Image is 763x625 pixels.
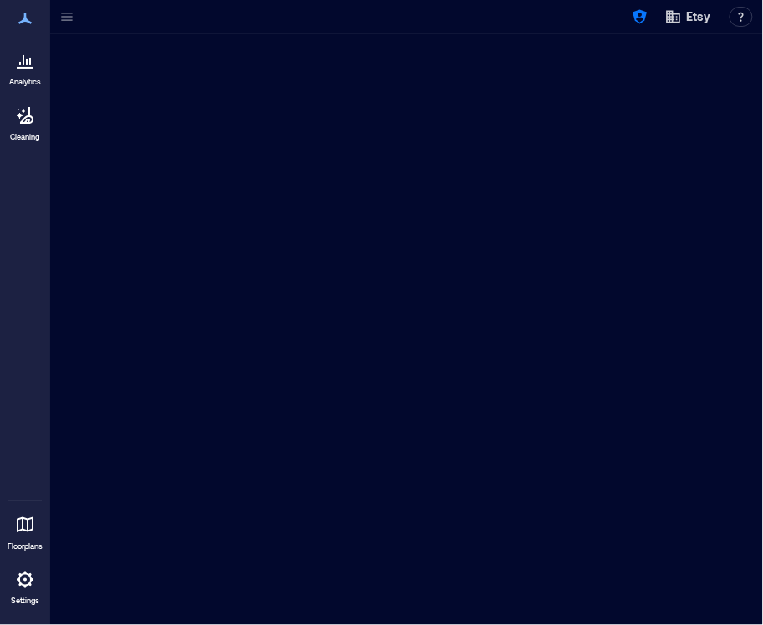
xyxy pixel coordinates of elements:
[687,8,711,25] span: Etsy
[11,597,39,607] p: Settings
[3,505,48,556] a: Floorplans
[4,40,46,92] a: Analytics
[5,560,45,612] a: Settings
[11,132,40,142] p: Cleaning
[4,95,46,147] a: Cleaning
[660,3,716,30] button: Etsy
[8,541,43,551] p: Floorplans
[9,77,41,87] p: Analytics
